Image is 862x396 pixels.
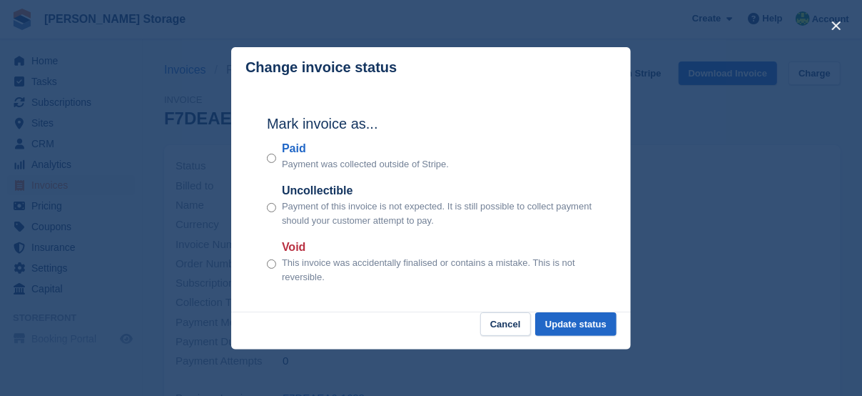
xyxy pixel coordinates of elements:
label: Paid [282,140,449,157]
h2: Mark invoice as... [267,113,595,134]
label: Uncollectible [282,182,595,199]
label: Void [282,239,595,256]
button: Update status [535,312,617,336]
button: close [825,14,848,37]
p: Payment was collected outside of Stripe. [282,157,449,172]
p: Payment of this invoice is not expected. It is still possible to collect payment should your cust... [282,199,595,227]
p: Change invoice status [245,59,397,76]
button: Cancel [480,312,531,336]
p: This invoice was accidentally finalised or contains a mistake. This is not reversible. [282,256,595,284]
